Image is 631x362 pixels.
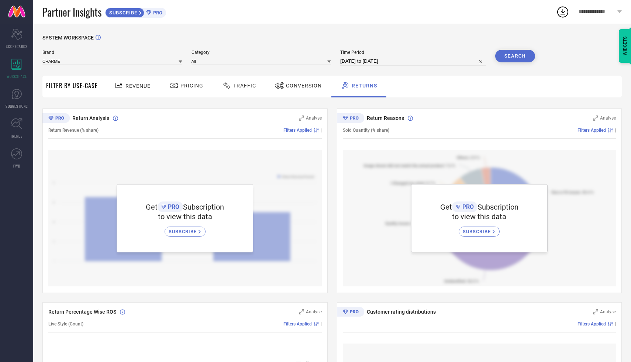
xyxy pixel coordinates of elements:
[183,203,224,211] span: Subscription
[352,83,377,89] span: Returns
[600,309,616,314] span: Analyse
[306,309,322,314] span: Analyse
[146,203,158,211] span: Get
[593,309,598,314] svg: Zoom
[6,103,28,109] span: SUGGESTIONS
[125,83,151,89] span: Revenue
[343,128,389,133] span: Sold Quantity (% share)
[169,229,199,234] span: SUBSCRIBE
[306,116,322,121] span: Analyse
[192,50,331,55] span: Category
[367,309,436,315] span: Customer rating distributions
[10,133,23,139] span: TRENDS
[452,212,506,221] span: to view this data
[72,115,109,121] span: Return Analysis
[495,50,535,62] button: Search
[593,116,598,121] svg: Zoom
[615,321,616,327] span: |
[440,203,452,211] span: Get
[42,50,182,55] span: Brand
[105,6,166,18] a: SUBSCRIBEPRO
[48,309,116,315] span: Return Percentage Wise ROS
[577,128,606,133] span: Filters Applied
[461,203,474,210] span: PRO
[283,128,312,133] span: Filters Applied
[7,73,27,79] span: WORKSPACE
[615,128,616,133] span: |
[106,10,139,15] span: SUBSCRIBE
[283,321,312,327] span: Filters Applied
[367,115,404,121] span: Return Reasons
[42,35,94,41] span: SYSTEM WORKSPACE
[577,321,606,327] span: Filters Applied
[337,113,364,124] div: Premium
[165,221,206,237] a: SUBSCRIBE
[340,57,486,66] input: Select time period
[233,83,256,89] span: Traffic
[477,203,518,211] span: Subscription
[6,44,28,49] span: SCORECARDS
[158,212,212,221] span: to view this data
[463,229,493,234] span: SUBSCRIBE
[166,203,179,210] span: PRO
[299,309,304,314] svg: Zoom
[340,50,486,55] span: Time Period
[180,83,203,89] span: Pricing
[321,128,322,133] span: |
[459,221,500,237] a: SUBSCRIBE
[42,113,70,124] div: Premium
[600,116,616,121] span: Analyse
[48,128,99,133] span: Return Revenue (% share)
[42,4,101,20] span: Partner Insights
[337,307,364,318] div: Premium
[13,163,20,169] span: FWD
[321,321,322,327] span: |
[299,116,304,121] svg: Zoom
[48,321,83,327] span: Live Style (Count)
[556,5,569,18] div: Open download list
[151,10,162,15] span: PRO
[286,83,322,89] span: Conversion
[46,81,98,90] span: Filter By Use-Case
